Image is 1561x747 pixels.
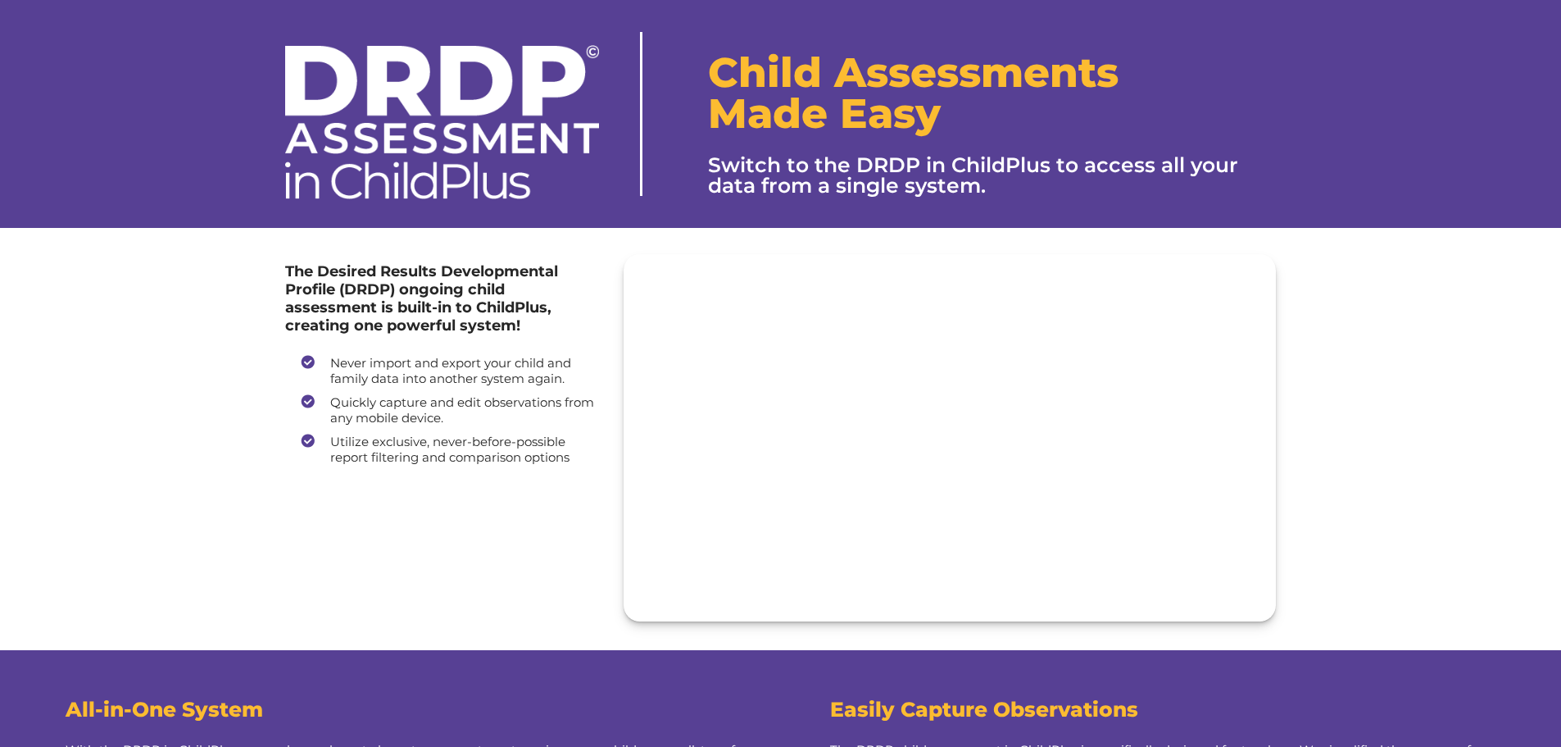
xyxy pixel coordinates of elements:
[66,697,756,722] h3: All-in-One System
[708,52,1276,134] h1: Child Assessments Made Easy
[708,155,1276,196] h3: Switch to the DRDP in ChildPlus to access all your data from a single system.
[285,262,599,335] h4: The Desired Results Developmental Profile (DRDP) ongoing child assessment is built-in to ChildPlu...
[302,394,599,426] li: Quickly capture and edit observations from any mobile device.
[285,45,599,199] img: drdp-logo-white_web
[302,355,599,386] li: Never import and export your child and family data into another system again.
[830,697,1472,722] h3: Easily Capture Observations
[302,434,599,465] li: Utilize exclusive, never-before-possible report filtering and comparison options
